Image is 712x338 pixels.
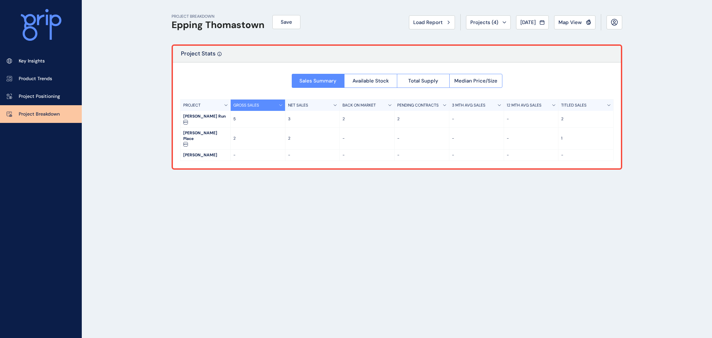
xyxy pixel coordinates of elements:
[470,19,498,26] span: Projects ( 4 )
[554,15,596,29] button: Map View
[344,74,397,88] button: Available Stock
[413,19,443,26] span: Load Report
[452,152,501,158] p: -
[299,77,336,84] span: Sales Summary
[272,15,300,29] button: Save
[181,111,230,127] div: [PERSON_NAME] Run
[172,14,264,19] p: PROJECT BREAKDOWN
[397,116,446,122] p: 2
[558,19,582,26] span: Map View
[561,116,611,122] p: 2
[19,111,60,118] p: Project Breakdown
[507,103,541,108] p: 12 MTH AVG SALES
[454,77,497,84] span: Median Price/Size
[561,136,611,141] p: 1
[397,152,446,158] p: -
[520,19,536,26] span: [DATE]
[516,15,549,29] button: [DATE]
[181,128,230,150] div: [PERSON_NAME] Place
[466,15,511,29] button: Projects (4)
[408,77,438,84] span: Total Supply
[409,15,455,29] button: Load Report
[233,136,282,141] p: 2
[561,103,586,108] p: TITLED SALES
[288,136,337,141] p: 2
[292,74,344,88] button: Sales Summary
[452,103,485,108] p: 3 MTH AVG SALES
[342,116,392,122] p: 2
[288,103,308,108] p: NET SALES
[288,152,337,158] p: -
[19,58,45,64] p: Key Insights
[397,74,450,88] button: Total Supply
[452,136,501,141] p: -
[181,50,216,62] p: Project Stats
[233,152,282,158] p: -
[233,116,282,122] p: 5
[181,150,230,161] div: [PERSON_NAME]
[342,103,376,108] p: BACK ON MARKET
[342,136,392,141] p: -
[342,152,392,158] p: -
[449,74,502,88] button: Median Price/Size
[172,19,264,31] h1: Epping Thomastown
[288,116,337,122] p: 3
[281,19,292,25] span: Save
[19,75,52,82] p: Product Trends
[352,77,389,84] span: Available Stock
[452,116,501,122] p: -
[397,103,439,108] p: PENDING CONTRACTS
[397,136,446,141] p: -
[183,103,201,108] p: PROJECT
[507,116,556,122] p: -
[507,152,556,158] p: -
[507,136,556,141] p: -
[561,152,611,158] p: -
[19,93,60,100] p: Project Positioning
[233,103,259,108] p: GROSS SALES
